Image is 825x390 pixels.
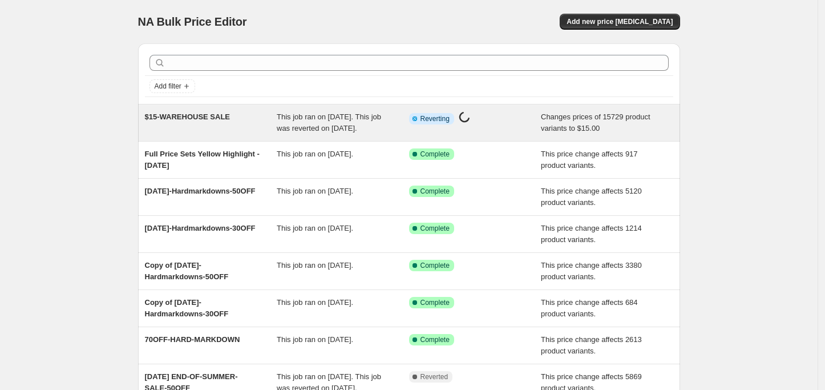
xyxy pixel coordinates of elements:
[145,261,229,281] span: Copy of [DATE]-Hardmarkdowns-50OFF
[155,82,181,91] span: Add filter
[420,261,450,270] span: Complete
[420,150,450,159] span: Complete
[145,187,256,195] span: [DATE]-Hardmarkdowns-50OFF
[277,335,353,344] span: This job ran on [DATE].
[541,298,638,318] span: This price change affects 684 product variants.
[145,150,260,170] span: Full Price Sets Yellow Highlight - [DATE]
[145,112,230,121] span: $15-WAREHOUSE SALE
[541,150,638,170] span: This price change affects 917 product variants.
[420,298,450,307] span: Complete
[420,187,450,196] span: Complete
[420,224,450,233] span: Complete
[277,224,353,232] span: This job ran on [DATE].
[145,298,229,318] span: Copy of [DATE]-Hardmarkdowns-30OFF
[277,112,381,132] span: This job ran on [DATE]. This job was reverted on [DATE].
[277,261,353,270] span: This job ran on [DATE].
[567,17,673,26] span: Add new price [MEDICAL_DATA]
[541,187,642,207] span: This price change affects 5120 product variants.
[541,112,650,132] span: Changes prices of 15729 product variants to $15.00
[277,187,353,195] span: This job ran on [DATE].
[145,224,256,232] span: [DATE]-Hardmarkdowns-30OFF
[541,335,642,355] span: This price change affects 2613 product variants.
[138,15,247,28] span: NA Bulk Price Editor
[560,14,680,30] button: Add new price [MEDICAL_DATA]
[420,114,450,123] span: Reverting
[541,261,642,281] span: This price change affects 3380 product variants.
[420,335,450,344] span: Complete
[277,150,353,158] span: This job ran on [DATE].
[145,335,240,344] span: 70OFF-HARD-MARKDOWN
[149,79,195,93] button: Add filter
[420,372,448,381] span: Reverted
[541,224,642,244] span: This price change affects 1214 product variants.
[277,298,353,307] span: This job ran on [DATE].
